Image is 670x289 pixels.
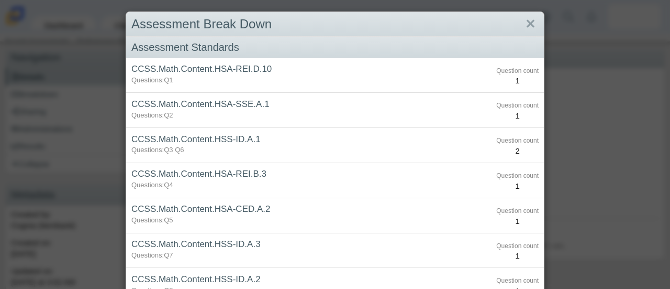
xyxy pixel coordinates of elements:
[131,76,493,85] div: Questions:
[496,145,539,156] dd: 2
[131,64,272,74] a: CCSS.Math.Content.HSA-REI.D.10
[496,101,539,110] dt: Question count
[496,172,539,180] dt: Question count
[164,181,173,189] a: Q4
[126,37,544,58] div: Assessment Standards
[131,251,493,260] div: Questions:
[164,111,173,119] a: Q2
[131,169,266,179] a: CCSS.Math.Content.HSA-REI.B.3
[131,216,493,225] div: Questions:
[131,99,270,109] a: CCSS.Math.Content.HSA-SSE.A.1
[496,75,539,86] dd: 1
[522,15,539,33] a: Close
[131,204,270,214] a: CCSS.Math.Content.HSA-CED.A.2
[131,274,261,284] a: CCSS.Math.Content.HSS-ID.A.2
[131,145,493,155] div: Questions:
[496,250,539,261] dd: 1
[496,67,539,76] dt: Question count
[496,180,539,191] dd: 1
[164,76,173,84] a: Q1
[175,146,184,154] a: Q6
[164,146,173,154] a: Q3
[131,239,261,249] a: CCSS.Math.Content.HSS-ID.A.3
[496,207,539,216] dt: Question count
[131,134,261,144] a: CCSS.Math.Content.HSS-ID.A.1
[496,110,539,121] dd: 1
[496,136,539,145] dt: Question count
[126,12,544,37] div: Assessment Break Down
[131,180,493,190] div: Questions:
[496,276,539,285] dt: Question count
[164,216,173,224] a: Q5
[496,216,539,227] dd: 1
[131,111,493,120] div: Questions:
[164,251,173,259] a: Q7
[496,242,539,251] dt: Question count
